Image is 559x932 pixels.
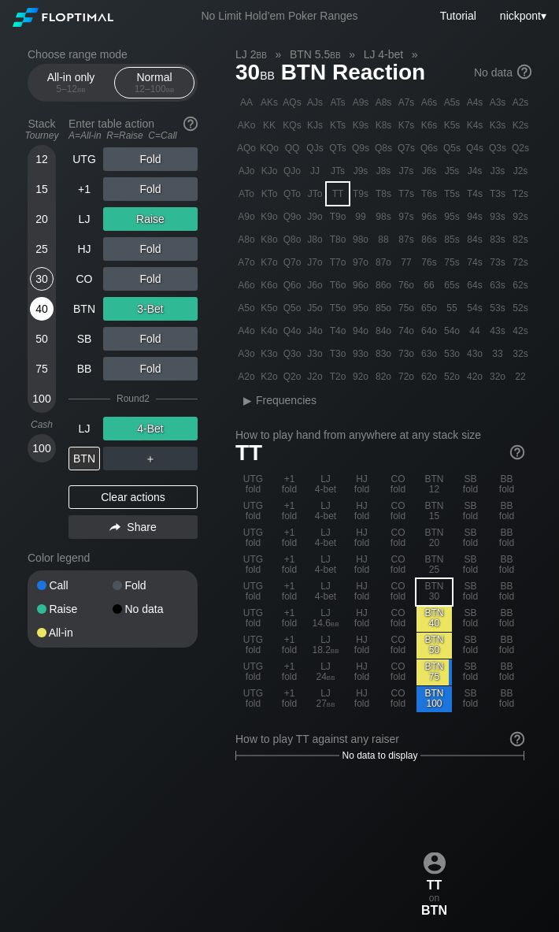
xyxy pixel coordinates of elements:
span: 30 [233,61,277,87]
div: A5s [441,91,463,113]
div: UTG fold [235,499,271,525]
div: 72s [509,251,531,273]
div: A8s [372,91,394,113]
div: Q3o [281,343,303,365]
div: A3s [487,91,509,113]
div: 87s [395,228,417,251]
div: 52o [441,366,463,388]
div: K7o [258,251,280,273]
div: 76o [395,274,417,296]
div: +1 fold [272,525,307,551]
div: BB [68,357,100,381]
div: BTN [68,447,100,470]
div: ATs [327,91,349,113]
div: 54s [464,297,486,319]
div: Fold [103,177,198,201]
div: T3s [487,183,509,205]
div: 84o [372,320,394,342]
div: Color legend [28,545,198,570]
div: K5s [441,114,463,136]
div: No Limit Hold’em Poker Ranges [177,9,381,26]
div: A=All-in R=Raise C=Call [68,130,198,141]
a: Tutorial [440,9,476,22]
div: UTG fold [235,472,271,498]
div: T2s [509,183,531,205]
div: T5o [327,297,349,319]
div: Q6s [418,137,440,159]
div: BTN 20 [416,525,452,551]
div: 43o [464,343,486,365]
div: 75s [441,251,463,273]
div: 5 – 12 [38,84,104,95]
div: Q5s [441,137,463,159]
div: 98o [350,228,372,251]
div: LJ 4-bet [308,579,343,605]
div: T6o [327,274,349,296]
div: 20 [30,207,54,231]
div: 66 [418,274,440,296]
div: 100 [30,436,54,460]
div: Normal [118,68,191,98]
div: 88 [372,228,394,251]
div: HJ fold [344,552,379,578]
div: AJs [304,91,326,113]
span: bb [77,84,86,95]
div: J7o [304,251,326,273]
div: KJo [258,160,280,182]
div: Q2s [509,137,531,159]
div: HJ fold [344,472,379,498]
div: LJ 4-bet [308,499,343,525]
div: Q4o [281,320,303,342]
div: 55 [441,297,463,319]
div: 77 [395,251,417,273]
div: Q4s [464,137,486,159]
div: J7s [395,160,417,182]
div: 40 [30,297,54,321]
div: LJ 4-bet [308,552,343,578]
div: +1 fold [272,472,307,498]
div: J5s [441,160,463,182]
div: 12 – 100 [121,84,187,95]
span: » [341,48,364,61]
div: +1 fold [272,579,307,605]
img: help.32db89a4.svg [182,115,199,132]
div: Fold [103,147,198,171]
div: 93o [350,343,372,365]
div: 12 [30,147,54,171]
div: K3s [487,114,509,136]
div: J3o [304,343,326,365]
span: bb [330,48,340,61]
div: 85o [372,297,394,319]
div: 33 [487,343,509,365]
div: 63o [418,343,440,365]
div: QJs [304,137,326,159]
div: Q6o [281,274,303,296]
div: 30 [30,267,54,291]
div: JJ [304,160,326,182]
div: J9s [350,160,372,182]
div: 15 [30,177,54,201]
div: Enter table action [68,111,198,147]
div: A4s [464,91,486,113]
div: BTN 40 [416,606,452,632]
div: 54o [441,320,463,342]
div: 82s [509,228,531,251]
div: UTG fold [235,552,271,578]
div: LJ 4-bet [308,525,343,551]
div: 87o [372,251,394,273]
div: QTo [281,183,303,205]
div: J6s [418,160,440,182]
div: UTG [68,147,100,171]
span: bb [331,618,339,629]
div: No data [113,603,188,615]
div: 22 [509,366,531,388]
div: Q9s [350,137,372,159]
div: ＋ [103,447,198,470]
div: 42s [509,320,531,342]
div: TT [327,183,349,205]
div: 83o [372,343,394,365]
div: KQs [281,114,303,136]
div: SB [68,327,100,351]
div: SB fold [453,579,488,605]
div: UTG fold [235,606,271,632]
